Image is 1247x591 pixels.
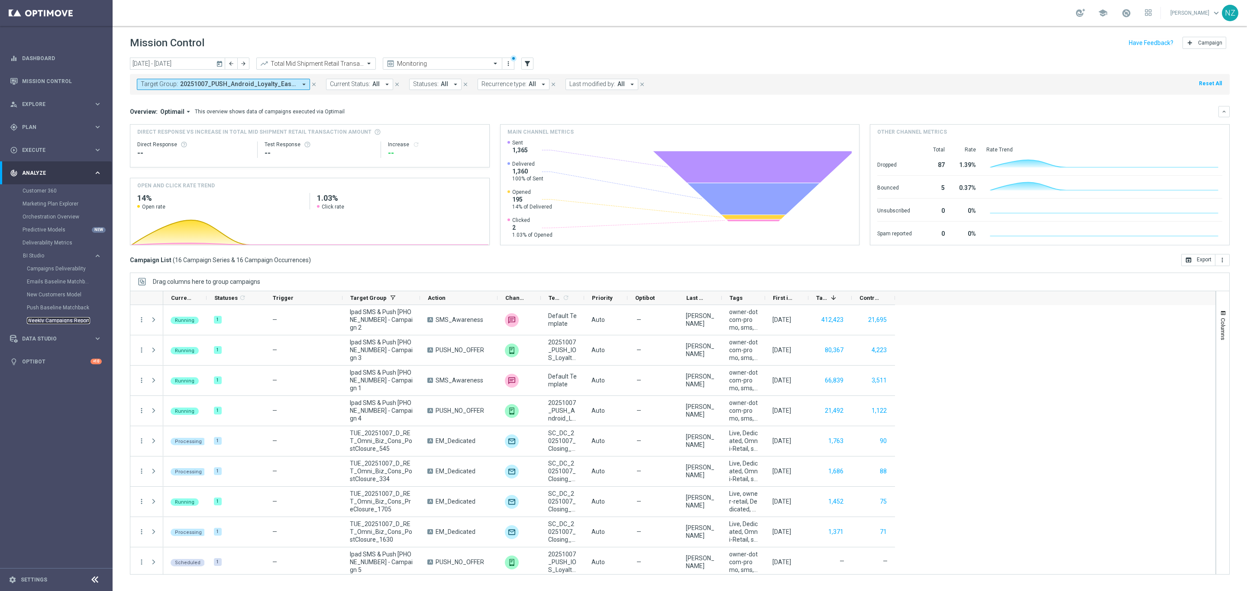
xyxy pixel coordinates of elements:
[427,438,433,443] span: A
[505,374,519,388] img: Attentive SMS
[436,528,475,536] span: EM_Dedicated
[326,79,393,90] button: Current Status: All arrow_drop_down
[130,426,163,456] div: Press SPACE to select this row.
[22,102,94,107] span: Explore
[730,295,743,301] span: Tags
[228,61,234,67] i: arrow_back
[10,78,102,85] button: Mission Control
[10,55,102,62] div: equalizer Dashboard
[10,335,94,343] div: Data Studio
[436,376,483,384] span: SMS_Awareness
[1182,37,1226,49] button: add Campaign
[955,203,976,217] div: 0%
[138,528,145,536] button: more_vert
[92,227,106,233] div: NEW
[94,100,102,108] i: keyboard_arrow_right
[383,80,391,88] i: arrow_drop_down
[27,317,90,324] a: Weekly Campaigns Report
[27,301,112,314] div: Push Baseline Matchback
[130,366,163,396] div: Press SPACE to select this row.
[130,487,163,517] div: Press SPACE to select this row.
[137,79,310,90] button: Target Group: 20251007_PUSH_Android_Loyalty_EasyDealDays_App, 20251007_PUSH_IOS_Loyalty_EasyDealD...
[23,236,112,249] div: Deliverability Metrics
[879,466,888,477] button: 88
[824,345,844,356] button: 80,367
[163,517,895,547] div: Press SPACE to select this row.
[94,169,102,177] i: keyboard_arrow_right
[824,375,844,386] button: 66,839
[1221,109,1227,115] i: keyboard_arrow_down
[27,265,90,272] a: Campaigns Deliverability
[1198,40,1222,46] span: Campaign
[986,146,1222,153] div: Rate Trend
[877,180,912,194] div: Bounced
[565,79,638,90] button: Last modified by: All arrow_drop_down
[922,146,945,153] div: Total
[195,108,345,116] div: This overview shows data of campaigns executed via Optimail
[21,577,47,582] a: Settings
[23,253,94,258] div: BI Studio
[10,169,94,177] div: Analyze
[239,294,246,301] i: refresh
[10,358,102,365] button: lightbulb Optibot +10
[436,498,475,505] span: EM_Dedicated
[505,434,519,448] img: Optimail
[163,396,895,426] div: Press SPACE to select this row.
[512,217,552,224] span: Clicked
[922,203,945,217] div: 0
[922,157,945,171] div: 87
[1186,39,1193,46] i: add
[427,559,433,565] span: A
[273,295,294,301] span: Trigger
[23,197,112,210] div: Marketing Plan Explorer
[512,146,528,154] span: 1,365
[877,203,912,217] div: Unsubscribed
[138,346,145,354] button: more_vert
[23,252,102,259] div: BI Studio keyboard_arrow_right
[512,189,552,196] span: Opened
[955,146,976,153] div: Rate
[216,60,224,67] i: today
[94,123,102,131] i: keyboard_arrow_right
[137,141,250,148] div: Direct Response
[883,557,888,565] label: —
[175,318,194,323] span: Running
[505,525,519,539] img: Optimail
[507,128,574,136] h4: Main channel metrics
[237,58,249,70] button: arrow_forward
[173,256,175,264] span: (
[138,467,145,475] button: more_vert
[922,180,945,194] div: 5
[877,226,912,240] div: Spam reported
[877,157,912,171] div: Dropped
[10,358,18,366] i: lightbulb
[462,81,468,87] i: close
[317,193,482,203] h2: 1.03%
[427,408,433,413] span: A
[638,80,646,89] button: close
[879,496,888,507] button: 75
[265,148,374,158] div: --
[138,437,145,445] button: more_vert
[158,108,195,116] button: Optimail arrow_drop_down
[10,100,94,108] div: Explore
[372,80,380,88] span: All
[427,529,433,534] span: A
[330,80,370,88] span: Current Status:
[138,407,145,414] i: more_vert
[1181,256,1230,263] multiple-options-button: Export to CSV
[441,80,448,88] span: All
[505,556,519,569] img: OptiMobile Push
[955,157,976,171] div: 1.39%
[413,141,420,148] button: refresh
[505,313,519,327] div: Attentive SMS
[130,456,163,487] div: Press SPACE to select this row.
[23,249,112,327] div: BI Studio
[265,141,374,148] div: Test Response
[436,316,483,324] span: SMS_Awareness
[591,316,605,323] span: Auto
[23,184,112,197] div: Customer 360
[436,467,475,475] span: EM_Dedicated
[413,80,439,88] span: Statuses:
